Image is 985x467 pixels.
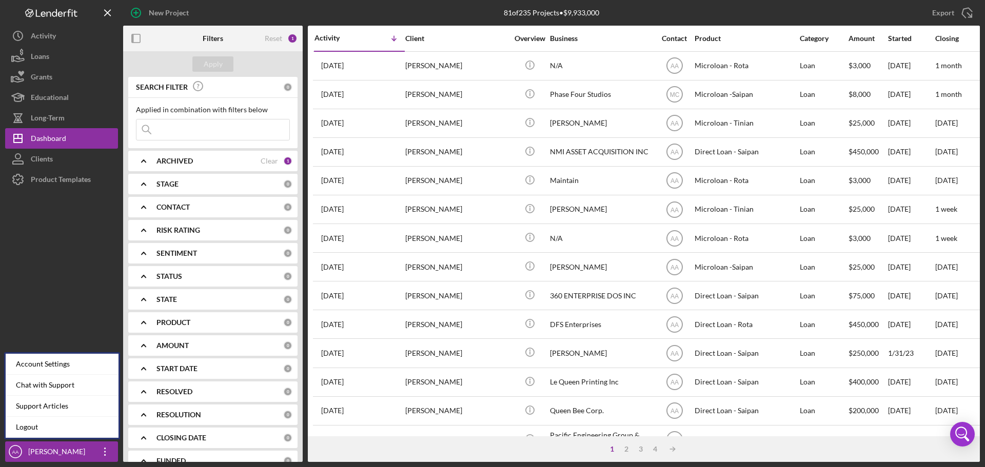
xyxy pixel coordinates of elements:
[888,138,934,166] div: [DATE]
[550,339,653,367] div: [PERSON_NAME]
[648,445,662,453] div: 4
[695,253,797,280] div: Microloan -Saipan
[935,435,958,443] time: [DATE]
[5,67,118,87] button: Grants
[405,196,508,223] div: [PERSON_NAME]
[156,157,193,165] b: ARCHIVED
[849,426,887,453] div: $200,000
[203,34,223,43] b: Filters
[321,148,344,156] time: 2025-07-31 05:31
[156,434,206,442] b: CLOSING DATE
[321,119,344,127] time: 2025-08-05 00:08
[5,128,118,149] button: Dashboard
[670,235,678,242] text: AA
[800,253,848,280] div: Loan
[695,426,797,453] div: Direct Loan - Saipan
[321,435,344,443] time: 2025-06-02 23:05
[5,149,118,169] button: Clients
[605,445,619,453] div: 1
[849,397,887,424] div: $200,000
[5,46,118,67] button: Loans
[550,110,653,137] div: [PERSON_NAME]
[31,87,69,110] div: Educational
[695,167,797,194] div: Microloan - Rota
[888,81,934,108] div: [DATE]
[156,318,190,327] b: PRODUCT
[935,349,958,357] time: [DATE]
[5,26,118,46] button: Activity
[800,81,848,108] div: Loan
[800,52,848,79] div: Loan
[849,138,887,166] div: $450,000
[31,108,65,131] div: Long-Term
[800,311,848,338] div: Loan
[265,34,282,43] div: Reset
[695,397,797,424] div: Direct Loan - Saipan
[695,339,797,367] div: Direct Loan - Saipan
[192,56,233,72] button: Apply
[405,369,508,396] div: [PERSON_NAME]
[123,3,199,23] button: New Project
[695,34,797,43] div: Product
[800,339,848,367] div: Loan
[283,387,292,396] div: 0
[888,397,934,424] div: [DATE]
[935,234,957,242] time: 1 week
[321,378,344,386] time: 2025-06-11 07:06
[6,354,119,375] div: Account Settings
[695,369,797,396] div: Direct Loan - Saipan
[670,63,678,70] text: AA
[670,206,678,213] text: AA
[405,339,508,367] div: [PERSON_NAME]
[31,149,53,172] div: Clients
[283,410,292,419] div: 0
[849,369,887,396] div: $400,000
[550,369,653,396] div: Le Queen Printing Inc
[321,349,344,357] time: 2025-06-30 03:34
[695,110,797,137] div: Microloan - Tinian
[5,169,118,190] button: Product Templates
[935,406,958,415] time: [DATE]
[136,106,290,114] div: Applied in combination with filters below
[849,52,887,79] div: $3,000
[888,225,934,252] div: [DATE]
[405,34,508,43] div: Client
[695,282,797,309] div: Direct Loan - Saipan
[283,272,292,281] div: 0
[12,449,19,455] text: AA
[695,225,797,252] div: Microloan - Rota
[283,318,292,327] div: 0
[634,445,648,453] div: 3
[156,388,192,396] b: RESOLVED
[287,33,298,44] div: 1
[550,225,653,252] div: N/A
[405,311,508,338] div: [PERSON_NAME]
[935,320,958,329] time: [DATE]
[670,321,678,328] text: AA
[935,205,957,213] time: 1 week
[670,292,678,299] text: AA
[283,83,292,92] div: 0
[800,369,848,396] div: Loan
[888,110,934,137] div: [DATE]
[695,52,797,79] div: Microloan - Rota
[5,108,118,128] button: Long-Term
[670,379,678,386] text: AA
[510,34,549,43] div: Overview
[156,249,197,257] b: SENTIMENT
[156,226,200,234] b: RISK RATING
[405,52,508,79] div: [PERSON_NAME]
[149,3,189,23] div: New Project
[800,426,848,453] div: Loan
[695,311,797,338] div: Direct Loan - Rota
[283,226,292,235] div: 0
[405,397,508,424] div: [PERSON_NAME]
[888,369,934,396] div: [DATE]
[5,87,118,108] button: Educational
[31,128,66,151] div: Dashboard
[669,91,679,98] text: MC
